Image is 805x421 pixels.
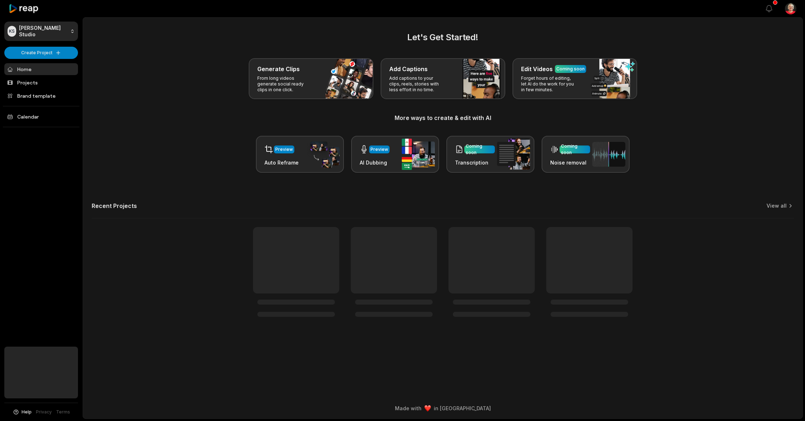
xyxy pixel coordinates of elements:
a: Calendar [4,111,78,122]
div: Coming soon [466,143,493,156]
button: Help [13,409,32,415]
div: Made with in [GEOGRAPHIC_DATA] [89,404,796,412]
a: Home [4,63,78,75]
img: auto_reframe.png [307,140,340,168]
p: Add captions to your clips, reels, stories with less effort in no time. [389,75,445,93]
h3: Generate Clips [257,65,300,73]
a: Brand template [4,90,78,102]
h3: More ways to create & edit with AI [92,114,794,122]
a: Privacy [36,409,52,415]
h3: Noise removal [550,159,590,166]
h3: Auto Reframe [264,159,299,166]
h3: AI Dubbing [360,159,390,166]
img: transcription.png [497,139,530,170]
img: noise_removal.png [592,142,625,167]
div: Preview [275,146,293,153]
p: Forget hours of editing, let AI do the work for you in few minutes. [521,75,577,93]
h2: Let's Get Started! [92,31,794,44]
h2: Recent Projects [92,202,137,209]
div: Preview [371,146,388,153]
img: ai_dubbing.png [402,139,435,170]
div: KS [8,26,16,37]
h3: Edit Videos [521,65,553,73]
a: View all [767,202,787,209]
h3: Add Captions [389,65,428,73]
span: Help [22,409,32,415]
div: Coming soon [561,143,589,156]
a: Projects [4,77,78,88]
h3: Transcription [455,159,495,166]
a: Terms [56,409,70,415]
p: [PERSON_NAME] Studio [19,25,67,38]
button: Create Project [4,47,78,59]
p: From long videos generate social ready clips in one click. [257,75,313,93]
img: heart emoji [424,405,431,412]
div: Coming soon [556,66,585,72]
